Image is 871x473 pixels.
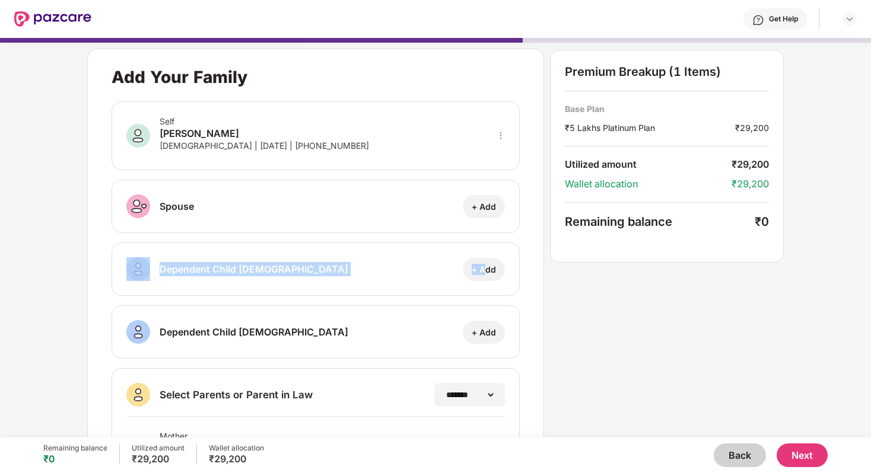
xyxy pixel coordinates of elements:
[752,14,764,26] img: svg+xml;base64,PHN2ZyBpZD0iSGVscC0zMngzMiIgeG1sbnM9Imh0dHA6Ly93d3cudzMub3JnLzIwMDAvc3ZnIiB3aWR0aD...
[160,388,313,401] div: Select Parents or Parent in Law
[845,14,854,24] img: svg+xml;base64,PHN2ZyBpZD0iRHJvcGRvd24tMzJ4MzIiIHhtbG5zPSJodHRwOi8vd3d3LnczLm9yZy8yMDAwL3N2ZyIgd2...
[126,124,150,148] img: svg+xml;base64,PHN2ZyB3aWR0aD0iNDAiIGhlaWdodD0iNDAiIHZpZXdCb3g9IjAgMCA0MCA0MCIgZmlsbD0ibm9uZSIgeG...
[160,431,369,441] div: Mother
[43,453,107,465] div: ₹0
[497,132,505,140] span: more
[160,116,369,126] div: Self
[160,199,194,213] div: Spouse
[160,325,348,339] div: Dependent Child [DEMOGRAPHIC_DATA]
[714,443,766,467] button: Back
[160,126,369,140] div: [PERSON_NAME]
[565,215,755,229] div: Remaining balance
[777,443,828,467] button: Next
[126,257,150,281] img: svg+xml;base64,PHN2ZyB3aWR0aD0iNDAiIGhlaWdodD0iNDAiIHZpZXdCb3g9IjAgMCA0MCA0MCIgZmlsbD0ibm9uZSIgeG...
[565,65,769,79] div: Premium Breakup (1 Items)
[132,453,185,465] div: ₹29,200
[472,201,496,212] div: + Add
[209,443,264,453] div: Wallet allocation
[472,264,496,275] div: + Add
[132,443,185,453] div: Utilized amount
[769,14,798,24] div: Get Help
[43,443,107,453] div: Remaining balance
[14,11,91,27] img: New Pazcare Logo
[755,215,769,229] div: ₹0
[112,67,247,87] div: Add Your Family
[160,262,348,276] div: Dependent Child [DEMOGRAPHIC_DATA]
[126,320,150,344] img: svg+xml;base64,PHN2ZyB3aWR0aD0iNDAiIGhlaWdodD0iNDAiIHZpZXdCb3g9IjAgMCA0MCA0MCIgZmlsbD0ibm9uZSIgeG...
[160,140,369,151] div: [DEMOGRAPHIC_DATA] | [DATE] | [PHONE_NUMBER]
[126,383,150,407] img: svg+xml;base64,PHN2ZyB3aWR0aD0iNDAiIGhlaWdodD0iNDAiIHZpZXdCb3g9IjAgMCA0MCA0MCIgZmlsbD0ibm9uZSIgeG...
[732,178,769,190] div: ₹29,200
[732,158,769,171] div: ₹29,200
[565,158,732,171] div: Utilized amount
[209,453,264,465] div: ₹29,200
[126,194,150,218] img: svg+xml;base64,PHN2ZyB3aWR0aD0iNDAiIGhlaWdodD0iNDAiIHZpZXdCb3g9IjAgMCA0MCA0MCIgZmlsbD0ibm9uZSIgeG...
[565,122,735,134] div: ₹5 Lakhs Platinum Plan
[565,103,769,114] div: Base Plan
[565,178,732,190] div: Wallet allocation
[735,122,769,134] div: ₹29,200
[472,327,496,338] div: + Add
